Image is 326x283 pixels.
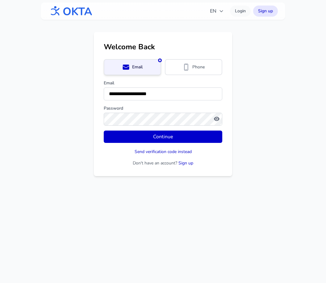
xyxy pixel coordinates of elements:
span: Email [132,64,143,70]
p: Don't have an account? [104,160,222,166]
h1: Welcome Back [104,42,222,52]
button: Send verification code instead [135,149,192,155]
label: Password [104,105,222,111]
span: EN [210,7,224,15]
button: Continue [104,131,222,143]
a: Sign up [178,160,193,166]
img: OKTA logo [48,3,93,19]
span: Phone [192,64,205,70]
a: Sign up [253,6,278,17]
a: Login [230,6,251,17]
label: Email [104,80,222,86]
button: EN [206,5,228,17]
